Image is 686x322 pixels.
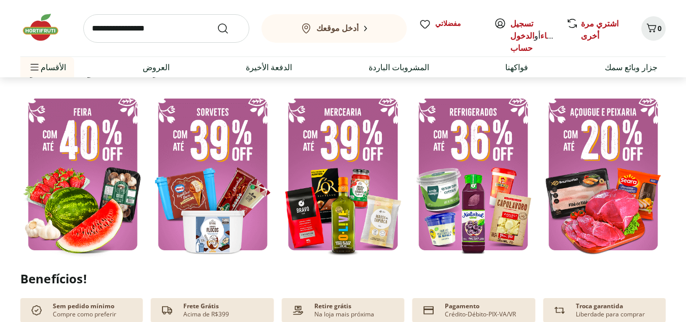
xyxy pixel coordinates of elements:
[53,310,116,318] p: Compre como preferir
[20,91,145,258] img: عدل
[581,18,618,41] a: اشتري مرة أخرى
[576,302,623,310] p: Troca garantida
[314,310,374,318] p: Na loja mais próxima
[510,30,558,53] a: إنشاء حساب
[290,302,306,318] img: payment
[605,61,658,73] a: جزار وبائع سمك
[150,91,275,258] img: بوظة
[419,18,482,39] a: مفضلاتي
[411,91,536,258] img: نزلات البرد
[369,61,429,73] a: المشروبات الباردة
[541,91,666,258] img: جزار
[28,302,45,318] img: check
[262,14,407,43] button: أدخل موقعك
[28,55,41,79] button: قائمة طعام
[280,91,405,258] img: محل بقالة
[20,12,71,43] img: الفواكه والخضروات
[20,272,666,286] h2: Benefícios!
[183,310,229,318] p: Acima de R$399
[83,14,249,43] input: يبحث
[551,302,568,318] img: Devolução
[314,302,351,310] p: Retire grátis
[159,302,175,318] img: truck
[217,22,241,35] button: إرسال البحث
[445,310,516,318] p: Crédito-Débito-PIX-VA/VR
[445,302,479,310] p: Pagamento
[435,18,461,28] font: مفضلاتي
[143,61,170,73] a: العروض
[246,61,292,73] a: الدفعة الأخيرة
[53,302,114,310] p: Sem pedido mínimo
[576,310,645,318] p: Liberdade para comprar
[534,30,540,41] font: أو
[183,302,219,310] p: Frete Grátis
[510,18,534,41] a: تسجيل الدخول
[316,22,358,34] font: أدخل موقعك
[41,62,66,73] font: الأقسام
[658,23,662,33] font: 0
[420,302,437,318] img: card
[641,16,666,41] button: عربة التسوق
[505,61,528,73] a: فواكهنا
